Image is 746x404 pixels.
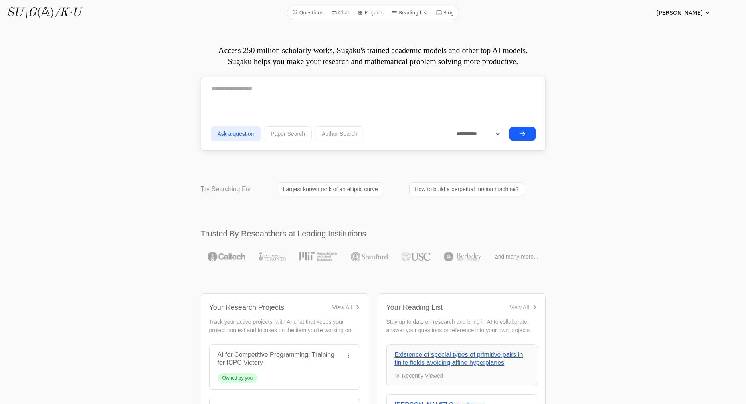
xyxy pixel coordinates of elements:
[495,253,538,261] span: and many more...
[6,6,81,20] a: SU\G(𝔸)/K·U
[354,8,387,18] a: Projects
[386,302,443,313] div: Your Reading List
[6,7,37,19] i: SU\G
[401,252,430,261] img: USC
[409,182,524,196] a: How to build a perpetual motion machine?
[388,8,431,18] a: Reading List
[218,351,334,366] a: AI for Competitive Programming: Training for ICPC Victory
[444,252,481,261] img: UC Berkeley
[315,126,364,141] button: Author Search
[351,252,388,261] img: Stanford
[201,184,251,194] p: Try Searching For
[278,182,383,196] a: Largest known rank of an elliptic curve
[328,8,353,18] a: Chat
[264,126,312,141] button: Paper Search
[332,303,360,311] a: View All
[510,303,537,311] a: View All
[259,252,286,261] img: University of Toronto
[208,252,245,261] img: Caltech
[209,302,284,313] div: Your Research Projects
[657,9,711,17] summary: [PERSON_NAME]
[332,303,352,311] div: View All
[510,303,529,311] div: View All
[433,8,457,18] a: Blog
[657,9,703,17] span: [PERSON_NAME]
[222,375,253,381] div: Owned by you
[299,252,337,261] img: MIT
[54,7,81,19] i: /K·U
[211,126,261,141] button: Ask a question
[209,318,360,335] p: Track your active projects, with AI chat that keeps your project context and focuses on the item ...
[386,318,537,335] p: Stay up to date on research and bring in AI to collaborate, answer your questions or reference in...
[402,372,443,380] div: Recently Viewed
[289,8,326,18] a: Questions
[201,45,546,67] p: Access 250 million scholarly works, Sugaku's trained academic models and other top AI models. Sug...
[201,228,546,239] h2: Trusted By Researchers at Leading Institutions
[395,351,523,366] a: Existence of special types of primitive pairs in finite fields avoiding affine hyperplanes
